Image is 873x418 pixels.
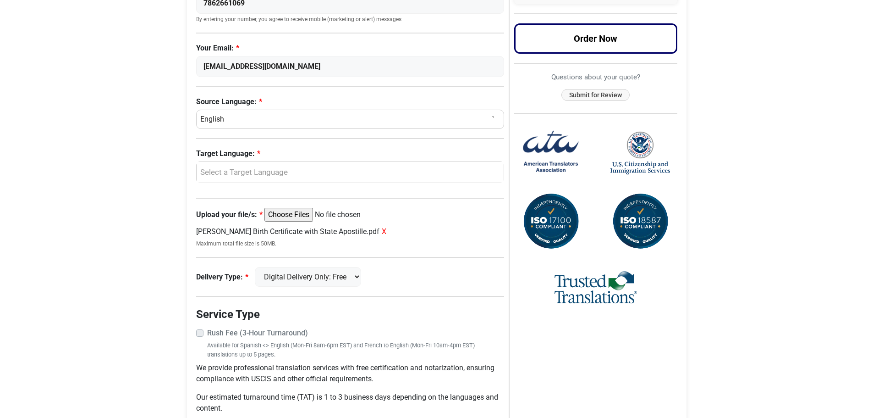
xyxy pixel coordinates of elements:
small: Maximum total file size is 50MB. [196,240,505,248]
img: ISO 17100 Compliant Certification [521,192,581,251]
div: Select a Target Language [201,167,495,178]
strong: Rush Fee (3-Hour Turnaround) [207,329,308,337]
img: Trusted Translations Logo [555,270,637,306]
label: Your Email: [196,43,505,54]
h6: Questions about your quote? [514,73,677,81]
label: Source Language: [196,96,505,107]
p: Our estimated turnaround time (TAT) is 1 to 3 business days depending on the languages and content. [196,392,505,414]
label: Delivery Type: [196,272,248,283]
img: United States Citizenship and Immigration Services Logo [610,131,670,175]
span: X [382,227,386,236]
legend: Service Type [196,306,505,323]
label: Target Language: [196,148,505,159]
p: We provide professional translation services with free certification and notarization, ensuring c... [196,362,505,385]
small: Available for Spanish <> English (Mon-Fri 8am-6pm EST) and French to English (Mon-Fri 10am-4pm ES... [207,341,505,358]
small: By entering your number, you agree to receive mobile (marketing or alert) messages [196,16,505,23]
img: American Translators Association Logo [521,123,581,183]
label: Upload your file/s: [196,209,263,220]
img: ISO 18587 Compliant Certification [610,192,670,251]
div: [PERSON_NAME] Birth Certificate with State Apostille.pdf [196,226,505,237]
button: Order Now [514,23,677,54]
button: Submit for Review [561,89,630,101]
input: Enter Your Email [196,56,505,77]
button: Select a Target Language [196,162,505,184]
